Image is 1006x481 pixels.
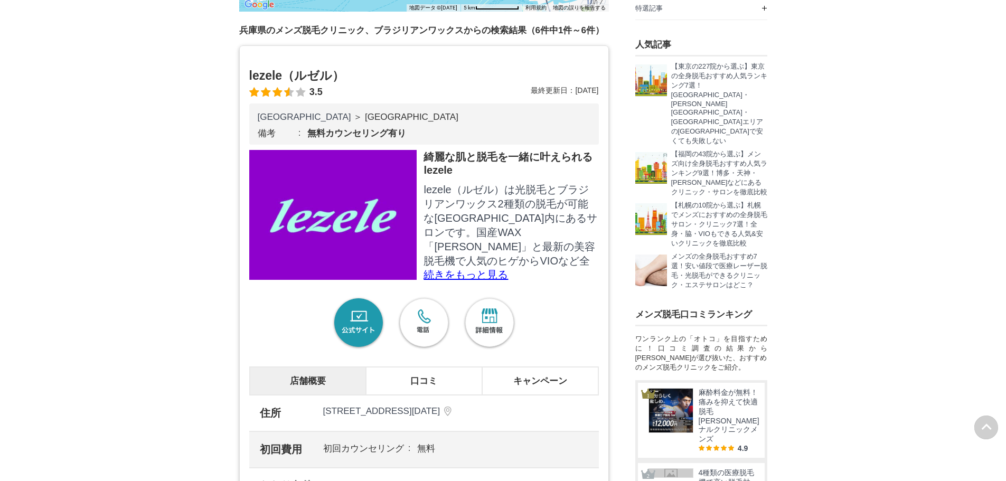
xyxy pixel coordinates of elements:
p: lezele（ルゼル）は光脱毛とブラジリアンワックス2種類の脱毛が可能な[GEOGRAPHIC_DATA]内にあるサロンです。国産WAX「[PERSON_NAME]」と最新の美容脱毛機で人気のヒ... [424,183,598,397]
a: 電話 [397,296,452,351]
li: ＞ [353,111,362,123]
h3: 綺麗な肌と脱毛を一緒に叶えられるlezele [424,150,598,176]
a: エミナルクリニックメンズ 麻酔料金が無料！痛みを抑えて快適脱毛 [PERSON_NAME]ナルクリニックメンズ 4.9 [648,388,757,452]
span: 3.5 [309,87,323,98]
h3: メンズ脱毛口コミランキング [635,308,767,320]
a: 札幌のメンズ脱毛、おすすめはどこ？ 【札幌の10院から選ぶ】札幌でメンズにおすすめの全身脱毛サロン・クリニック7選！全身・脇・VIOもできる人気&安いクリニックを徹底比較 [635,203,767,248]
span: [PERSON_NAME]ナルクリニックメンズ [699,417,759,443]
img: 東京のメンズ脱毛、おすすめはどこ？ [635,64,667,96]
div: [DATE] [531,86,598,98]
th: 住所 [249,395,313,431]
p: 【福岡の43院から選ぶ】メンズ向け全身脱毛おすすめ人気ランキング9選！博多・天神・[PERSON_NAME]などにあるクリニック・サロンを徹底比較 [671,149,767,197]
img: PAGE UP [974,416,998,439]
a: メンズの全身脱毛ランキングTOP5 メンズの全身脱毛おすすめ7選！安い値段で医療レーザー脱毛・光脱毛ができるクリニック・エステサロンはどこ？ [635,254,767,290]
img: メンズの全身脱毛ランキングTOP5 [635,254,667,286]
li: 口コミ [366,367,482,395]
b: 無料カウンセリング有り [307,128,406,138]
img: 467 [249,150,417,280]
p: 【東京の227院から選ぶ】東京の全身脱毛おすすめ人気ランキング7選！[GEOGRAPHIC_DATA]・[PERSON_NAME][GEOGRAPHIC_DATA]・[GEOGRAPHIC_DA... [671,62,767,146]
li: [GEOGRAPHIC_DATA] [365,112,458,122]
img: 福岡のメンズ脱毛、おすすめはどこ？ [635,152,667,184]
a: 地図の誤りを報告する [553,5,606,11]
th: 初回費用 [249,431,313,468]
h3: 人気記事 [635,39,767,56]
a: 詳細情報 [462,296,517,351]
span: 特選記事 [635,4,663,12]
li: キャンペーン [482,367,598,395]
a: [GEOGRAPHIC_DATA] [258,112,351,122]
dd: 無料 [417,442,435,455]
a: 福岡のメンズ脱毛、おすすめはどこ？ 【福岡の43院から選ぶ】メンズ向け全身脱毛おすすめ人気ランキング9選！博多・天神・[PERSON_NAME]などにあるクリニック・サロンを徹底比較 [635,152,767,197]
p: 続きをもっと見る [424,269,598,280]
h2: lezele（ルゼル） [249,67,599,84]
span: 5 km [464,5,475,11]
button: 地図の縮尺: 79 ピクセルあたり 5 km [460,4,522,12]
img: 札幌のメンズ脱毛、おすすめはどこ？ [635,203,667,235]
li: 店舗概要 [250,367,366,395]
img: エミナルクリニックメンズ [649,389,693,432]
img: icon-shoplistadr.svg [444,407,452,416]
span: 最終更新日： [531,86,575,95]
dt: 備考 [258,127,307,139]
span: 麻酔料金が無料！痛みを抑えて快適脱毛 [699,388,758,416]
a: [STREET_ADDRESS][DATE] [323,406,588,417]
span: 4.9 [738,444,748,452]
a: 公式サイト [331,296,386,351]
a: 東京のメンズ脱毛、おすすめはどこ？ 【東京の227院から選ぶ】東京の全身脱毛おすすめ人気ランキング7選！[GEOGRAPHIC_DATA]・[PERSON_NAME][GEOGRAPHIC_DA... [635,64,767,146]
dt: 初回カウンセリング [323,442,417,455]
p: 【札幌の10院から選ぶ】札幌でメンズにおすすめの全身脱毛サロン・クリニック7選！全身・脇・VIOもできる人気&安いクリニックを徹底比較 [671,201,767,248]
p: メンズの全身脱毛おすすめ7選！安い値段で医療レーザー脱毛・光脱毛ができるクリニック・エステサロンはどこ？ [671,252,767,290]
span: 地図データ ©[DATE] [409,5,457,11]
a: 利用規約（新しいタブで開きます） [525,5,547,11]
div: ワンランク上の「オトコ」を目指すために！口コミ調査の結果から[PERSON_NAME]が選び抜いた、おすすめのメンズ脱毛クリニックをご紹介。 [635,334,767,372]
h2: 兵庫県のメンズ脱毛クリニック、ブラジリアンワックスからの検索結果（6件中1件～6件） [239,24,604,37]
